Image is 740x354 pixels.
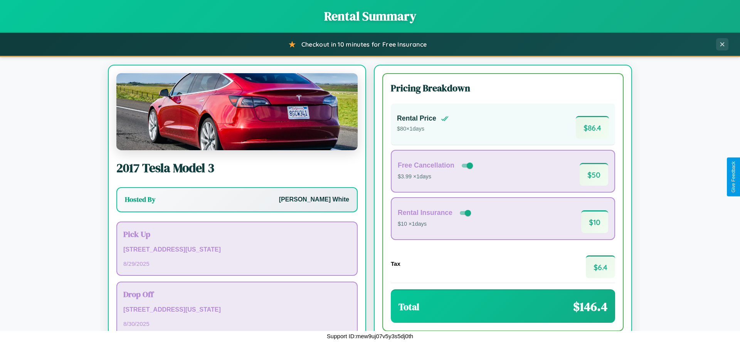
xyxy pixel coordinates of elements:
h1: Rental Summary [8,8,732,25]
h4: Rental Price [397,114,436,122]
p: 8 / 29 / 2025 [123,258,351,269]
h3: Drop Off [123,289,351,300]
h4: Free Cancellation [398,161,454,169]
h3: Pick Up [123,228,351,240]
img: Tesla Model 3 [116,73,358,150]
p: Support ID: mew9uj07v5y3s5dj0th [327,331,413,341]
p: $10 × 1 days [398,219,473,229]
span: Checkout in 10 minutes for Free Insurance [301,40,427,48]
div: Give Feedback [731,161,736,193]
span: $ 6.4 [586,255,615,278]
p: 8 / 30 / 2025 [123,319,351,329]
h2: 2017 Tesla Model 3 [116,159,358,176]
h3: Total [399,300,419,313]
p: [STREET_ADDRESS][US_STATE] [123,304,351,315]
p: [PERSON_NAME] White [279,194,349,205]
p: $3.99 × 1 days [398,172,474,182]
h3: Pricing Breakdown [391,82,615,94]
p: [STREET_ADDRESS][US_STATE] [123,244,351,255]
h4: Tax [391,260,400,267]
span: $ 86.4 [576,116,609,139]
span: $ 146.4 [573,298,607,315]
p: $ 80 × 1 days [397,124,449,134]
span: $ 50 [580,163,608,186]
h3: Hosted By [125,195,155,204]
span: $ 10 [581,210,608,233]
h4: Rental Insurance [398,209,452,217]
